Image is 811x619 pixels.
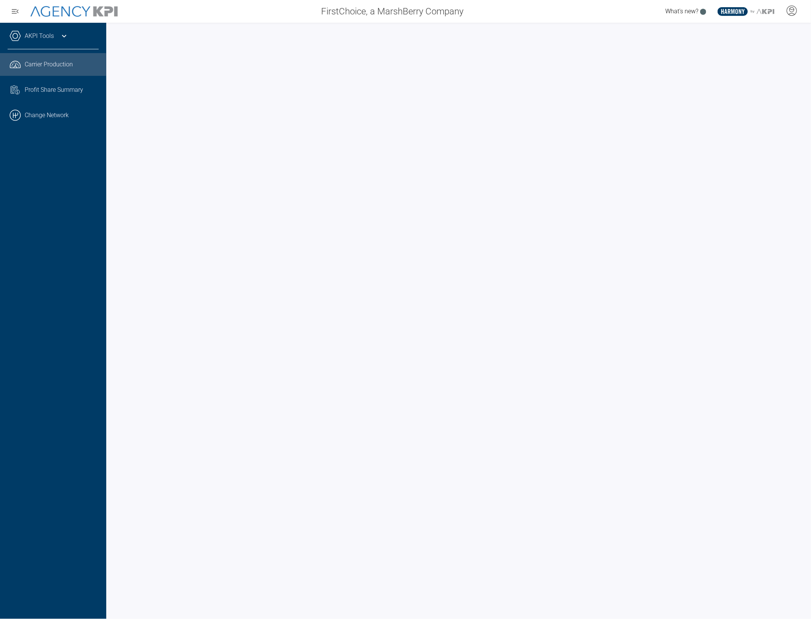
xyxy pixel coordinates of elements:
[30,6,118,17] img: AgencyKPI
[25,31,54,41] a: AKPI Tools
[321,5,463,18] span: FirstChoice, a MarshBerry Company
[25,85,83,94] span: Profit Share Summary
[665,8,698,15] span: What's new?
[25,60,73,69] span: Carrier Production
